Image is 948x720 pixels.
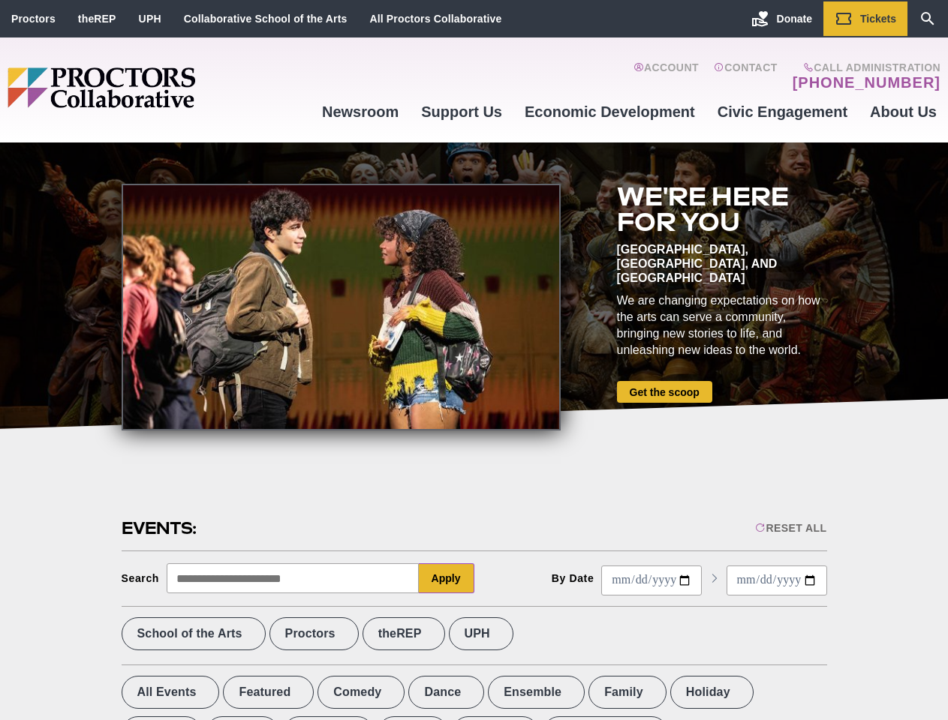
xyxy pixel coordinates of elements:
label: All Events [122,676,220,709]
label: Dance [408,676,484,709]
a: Search [907,1,948,36]
img: Proctors logo [8,67,311,108]
label: School of the Arts [122,617,266,650]
a: Civic Engagement [706,91,859,132]
a: Account [634,61,699,91]
div: [GEOGRAPHIC_DATA], [GEOGRAPHIC_DATA], and [GEOGRAPHIC_DATA] [617,242,827,285]
label: Comedy [318,676,405,709]
label: Ensemble [488,676,585,709]
a: Economic Development [513,91,706,132]
label: Proctors [269,617,359,650]
label: theREP [363,617,445,650]
a: Collaborative School of the Arts [184,13,348,25]
a: Newsroom [311,91,410,132]
a: theREP [78,13,116,25]
label: Featured [223,676,314,709]
div: Reset All [755,522,826,534]
a: About Us [859,91,948,132]
div: By Date [552,572,594,584]
a: Proctors [11,13,56,25]
a: [PHONE_NUMBER] [793,73,940,91]
a: All Proctors Collaborative [369,13,501,25]
div: Search [122,572,160,584]
a: Contact [714,61,778,91]
a: Support Us [410,91,513,132]
a: Get the scoop [617,381,712,403]
label: UPH [449,617,513,650]
span: Donate [777,13,812,25]
a: UPH [139,13,161,25]
a: Donate [740,1,823,36]
div: We are changing expectations on how the arts can serve a community, bringing new stories to life,... [617,292,827,358]
h2: We're here for you [617,184,827,235]
span: Call Administration [788,61,940,73]
label: Holiday [670,676,754,709]
span: Tickets [860,13,896,25]
a: Tickets [823,1,907,36]
button: Apply [419,563,474,593]
h2: Events: [122,517,199,540]
label: Family [588,676,667,709]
